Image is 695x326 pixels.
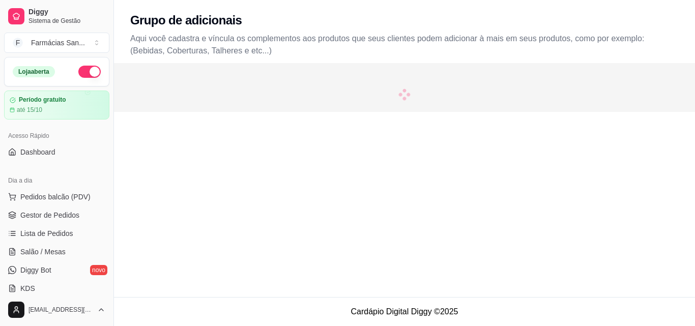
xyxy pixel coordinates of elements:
[13,38,23,48] span: F
[4,225,109,242] a: Lista de Pedidos
[78,66,101,78] button: Alterar Status
[20,210,79,220] span: Gestor de Pedidos
[20,265,51,275] span: Diggy Bot
[28,8,105,17] span: Diggy
[28,17,105,25] span: Sistema de Gestão
[13,66,55,77] div: Loja aberta
[4,262,109,278] a: Diggy Botnovo
[4,91,109,120] a: Período gratuitoaté 15/10
[4,280,109,297] a: KDS
[20,228,73,239] span: Lista de Pedidos
[4,189,109,205] button: Pedidos balcão (PDV)
[31,38,85,48] div: Farmácias San ...
[130,33,679,57] p: Aqui você cadastra e víncula os complementos aos produtos que seus clientes podem adicionar à mai...
[4,144,109,160] a: Dashboard
[4,4,109,28] a: DiggySistema de Gestão
[20,192,91,202] span: Pedidos balcão (PDV)
[4,298,109,322] button: [EMAIL_ADDRESS][DOMAIN_NAME]
[4,33,109,53] button: Select a team
[114,297,695,326] footer: Cardápio Digital Diggy © 2025
[130,12,242,28] h2: Grupo de adicionais
[20,147,55,157] span: Dashboard
[19,96,66,104] article: Período gratuito
[28,306,93,314] span: [EMAIL_ADDRESS][DOMAIN_NAME]
[20,283,35,293] span: KDS
[20,247,66,257] span: Salão / Mesas
[4,244,109,260] a: Salão / Mesas
[4,207,109,223] a: Gestor de Pedidos
[4,128,109,144] div: Acesso Rápido
[17,106,42,114] article: até 15/10
[4,172,109,189] div: Dia a dia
